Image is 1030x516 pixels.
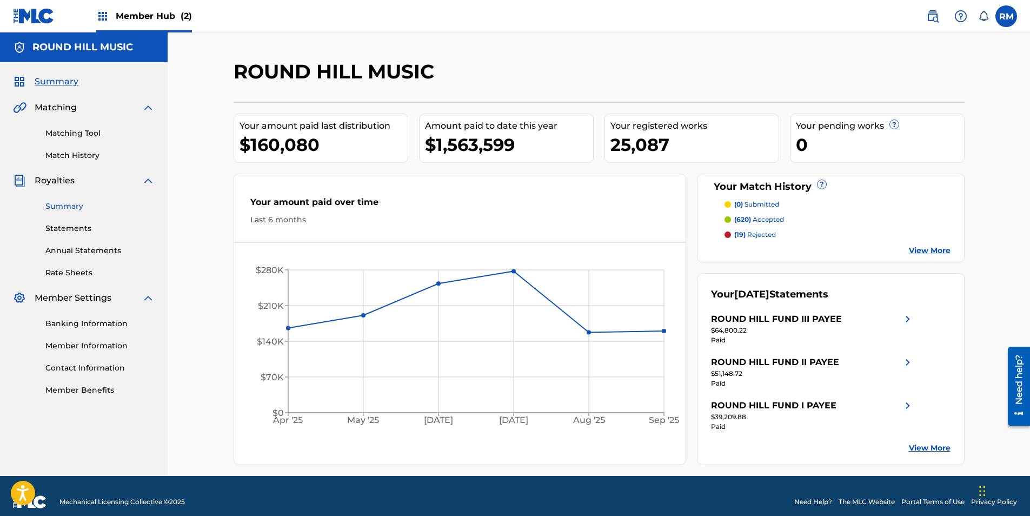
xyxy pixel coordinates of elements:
div: ROUND HILL FUND II PAYEE [711,356,839,369]
div: 25,087 [610,133,779,157]
a: ROUND HILL FUND II PAYEEright chevron icon$51,148.72Paid [711,356,914,388]
a: (19) rejected [725,230,951,240]
div: Help [950,5,972,27]
img: help [954,10,967,23]
img: search [926,10,939,23]
img: right chevron icon [901,356,914,369]
span: [DATE] [734,288,769,300]
img: Royalties [13,174,26,187]
div: $1,563,599 [425,133,593,157]
a: Banking Information [45,318,155,329]
a: Member Information [45,340,155,352]
div: $51,148.72 [711,369,914,379]
tspan: [DATE] [499,415,528,426]
p: accepted [734,215,784,224]
img: right chevron icon [901,313,914,326]
img: expand [142,292,155,305]
a: View More [909,245,951,256]
a: Contact Information [45,362,155,374]
div: Notifications [978,11,989,22]
a: Portal Terms of Use [901,497,965,507]
span: ? [890,120,899,129]
iframe: Chat Widget [976,464,1030,516]
img: Matching [13,101,26,114]
img: Top Rightsholders [96,10,109,23]
a: ROUND HILL FUND I PAYEEright chevron icon$39,209.88Paid [711,399,914,432]
span: (2) [181,11,192,21]
img: expand [142,174,155,187]
tspan: Apr '25 [273,415,303,426]
div: Your registered works [610,120,779,133]
img: Accounts [13,41,26,54]
span: Royalties [35,174,75,187]
tspan: May '25 [347,415,379,426]
tspan: Sep '25 [649,415,679,426]
h2: ROUND HILL MUSIC [234,59,440,84]
a: Summary [45,201,155,212]
a: Rate Sheets [45,267,155,279]
img: Summary [13,75,26,88]
div: Last 6 months [250,214,670,226]
a: The MLC Website [839,497,895,507]
tspan: $0 [273,408,284,418]
span: Summary [35,75,78,88]
a: Privacy Policy [971,497,1017,507]
div: Your Match History [711,180,951,194]
span: Member Hub [116,10,192,22]
span: Matching [35,101,77,114]
h5: ROUND HILL MUSIC [32,41,133,54]
a: Annual Statements [45,245,155,256]
a: (0) submitted [725,200,951,209]
div: ROUND HILL FUND III PAYEE [711,313,842,326]
img: right chevron icon [901,399,914,412]
span: Member Settings [35,292,111,305]
p: rejected [734,230,776,240]
tspan: $280K [256,265,284,275]
iframe: Resource Center [1000,343,1030,430]
div: $160,080 [240,133,408,157]
tspan: $140K [257,336,284,347]
span: (0) [734,200,743,208]
div: Paid [711,335,914,345]
a: ROUND HILL FUND III PAYEEright chevron icon$64,800.22Paid [711,313,914,345]
a: Match History [45,150,155,161]
tspan: Aug '25 [573,415,605,426]
img: expand [142,101,155,114]
div: User Menu [995,5,1017,27]
a: (620) accepted [725,215,951,224]
span: (19) [734,230,746,239]
a: Matching Tool [45,128,155,139]
div: ROUND HILL FUND I PAYEE [711,399,836,412]
span: ? [818,180,826,189]
div: $39,209.88 [711,412,914,422]
img: Member Settings [13,292,26,305]
a: Need Help? [794,497,832,507]
div: $64,800.22 [711,326,914,335]
span: (620) [734,215,751,223]
div: Paid [711,379,914,388]
a: View More [909,442,951,454]
div: Your pending works [796,120,964,133]
tspan: $70K [261,372,284,382]
a: Statements [45,223,155,234]
tspan: $210K [258,301,284,311]
div: Amount paid to date this year [425,120,593,133]
div: Paid [711,422,914,432]
p: submitted [734,200,779,209]
div: Your amount paid last distribution [240,120,408,133]
div: Your Statements [711,287,828,302]
div: 0 [796,133,964,157]
div: Your amount paid over time [250,196,670,214]
span: Mechanical Licensing Collective © 2025 [59,497,185,507]
tspan: [DATE] [424,415,453,426]
a: Public Search [922,5,943,27]
div: Drag [979,475,986,507]
a: Member Benefits [45,385,155,396]
a: SummarySummary [13,75,78,88]
img: MLC Logo [13,8,55,24]
img: logo [13,495,46,508]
